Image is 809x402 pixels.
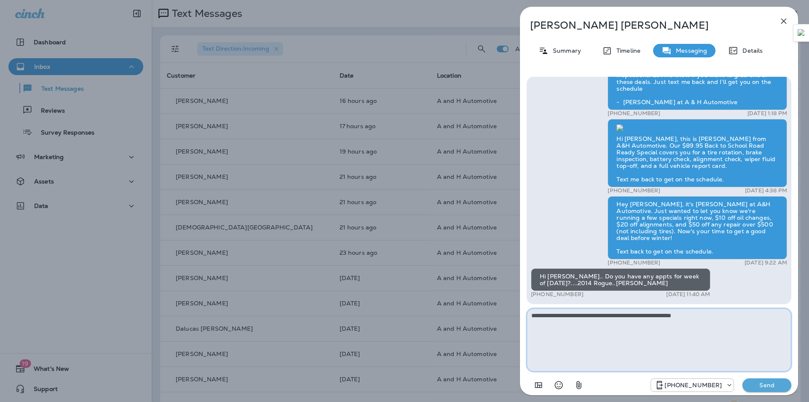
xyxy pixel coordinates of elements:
div: Hi [PERSON_NAME].. Do you have any appts for week of [DATE]?....2014 Rogue..[PERSON_NAME] [531,268,710,291]
div: +1 (405) 873-8731 [651,380,734,390]
div: Hi [PERSON_NAME], this is [PERSON_NAME] from A&H Automotive. Our $89.95 Back to School Road Ready... [608,119,787,187]
div: Hey [PERSON_NAME], it's [PERSON_NAME] at A&H Automotive. Just wanted to let you know we're runnin... [608,196,787,259]
p: [DATE] 9:22 AM [745,259,787,266]
p: [PHONE_NUMBER] [608,110,660,117]
button: Add in a premade template [530,377,547,394]
p: [PHONE_NUMBER] [664,382,722,389]
p: Summary [549,47,581,54]
p: [PERSON_NAME] [PERSON_NAME] [530,19,760,31]
p: Timeline [612,47,640,54]
p: [PHONE_NUMBER] [608,259,660,266]
p: [DATE] 1:18 PM [747,110,787,117]
p: Send [749,381,785,389]
p: [PHONE_NUMBER] [608,187,660,194]
button: Select an emoji [550,377,567,394]
p: [DATE] 4:38 PM [745,187,787,194]
p: [PHONE_NUMBER] [531,291,584,298]
p: Details [738,47,763,54]
img: twilio-download [616,124,623,131]
p: [DATE] 11:40 AM [666,291,710,298]
p: Messaging [672,47,707,54]
button: Send [742,378,791,392]
img: Detect Auto [798,29,805,37]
